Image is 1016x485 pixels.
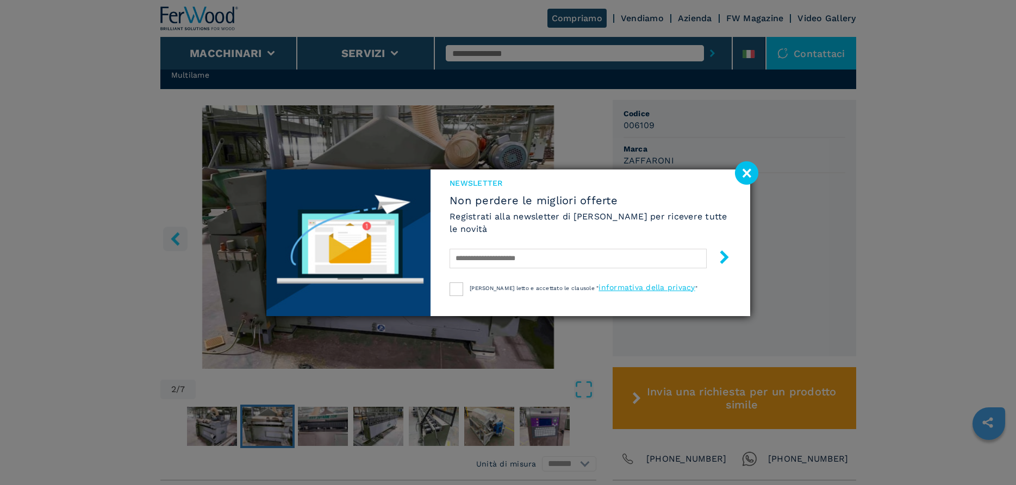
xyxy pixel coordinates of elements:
span: Non perdere le migliori offerte [450,194,731,207]
span: " [695,285,697,291]
span: NEWSLETTER [450,178,731,188]
img: Newsletter image [266,169,431,316]
button: submit-button [707,246,731,272]
span: [PERSON_NAME] letto e accettato le clausole " [470,285,599,291]
h6: Registrati alla newsletter di [PERSON_NAME] per ricevere tutte le novità [450,210,731,235]
a: informativa della privacy [599,283,695,292]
